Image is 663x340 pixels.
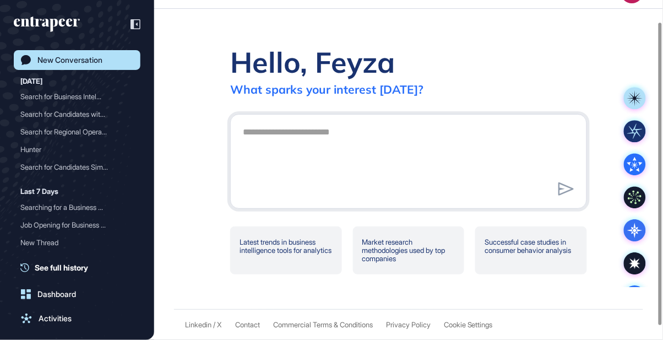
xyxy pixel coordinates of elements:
[14,284,140,304] a: Dashboard
[20,216,134,234] div: Job Opening for Business Intelligence Manager in MEA Region
[37,290,76,299] div: Dashboard
[386,321,431,329] a: Privacy Policy
[20,123,125,141] div: Search for Regional Opera...
[20,123,134,141] div: Search for Regional Operations Excellence Manager in Transport & Logistics with 10+ Years Experie...
[20,262,140,273] a: See full history
[444,321,493,329] a: Cookie Settings
[273,321,373,329] a: Commercial Terms & Conditions
[39,314,72,323] div: Activities
[235,321,260,329] span: Contact
[20,216,125,234] div: Job Opening for Business ...
[14,309,140,328] a: Activities
[20,158,125,176] div: Search for Candidates Sim...
[353,226,465,274] div: Market research methodologies used by top companies
[35,262,88,273] span: See full history
[20,141,125,158] div: Hunter
[20,105,125,123] div: Search for Candidates wit...
[230,44,395,80] div: Hello, Feyza
[185,321,211,329] a: Linkedin
[217,321,222,329] a: X
[230,82,423,96] div: What sparks your interest [DATE]?
[20,88,125,105] div: Search for Business Intel...
[230,226,342,274] div: Latest trends in business intelligence tools for analytics
[14,17,80,32] div: entrapeer-logo
[20,185,58,198] div: Last 7 Days
[37,56,102,64] div: New Conversation
[20,198,134,216] div: Searching for a Business Development Manager in Mea
[20,198,125,216] div: Searching for a Business ...
[14,50,140,70] a: New Conversation
[20,234,125,251] div: New Thread
[213,321,215,329] span: /
[20,88,134,105] div: Search for Business Intelligence Manager with 10+ Years Experience in Analytics and Market Research
[20,158,134,176] div: Search for Candidates Similar to Can Turan for MEA Region Business Intelligence Manager Role with...
[20,105,134,123] div: Search for Candidates with 10+ Years in Transport and Logistics for Operational Efficiency and Cr...
[475,226,587,274] div: Successful case studies in consumer behavior analysis
[20,234,134,251] div: New Thread
[20,141,134,158] div: Hunter
[20,74,42,88] div: [DATE]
